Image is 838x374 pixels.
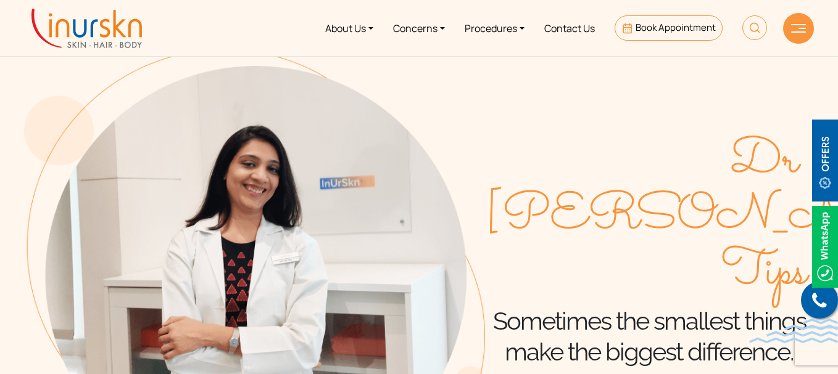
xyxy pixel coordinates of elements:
[315,5,383,51] a: About Us
[812,120,838,201] img: offerBt
[615,15,723,41] a: Book Appointment
[455,5,534,51] a: Procedures
[383,5,455,51] a: Concerns
[749,319,838,343] img: bluewave
[636,21,716,34] span: Book Appointment
[742,15,767,40] img: HeaderSearch
[791,24,806,33] img: hamLine.svg
[31,9,142,48] img: inurskn-logo
[485,134,814,367] div: Sometimes the smallest things make the biggest difference.
[812,206,838,288] img: Whatsappicon
[534,5,605,51] a: Contact Us
[812,238,838,252] a: Whatsappicon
